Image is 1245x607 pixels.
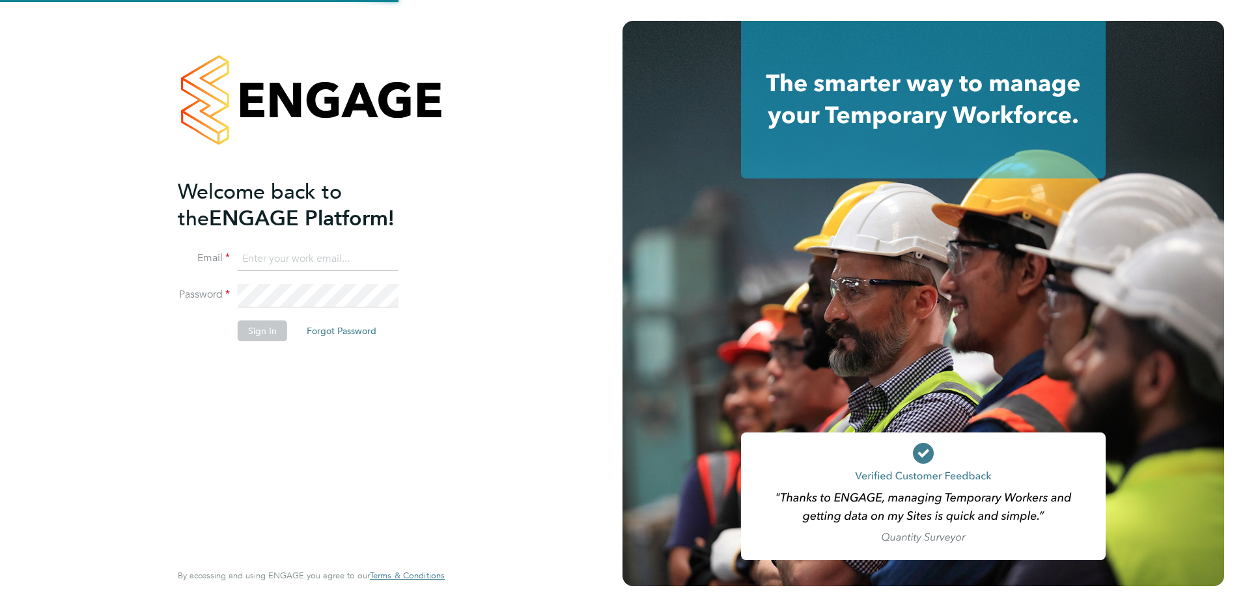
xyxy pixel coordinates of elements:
span: Terms & Conditions [370,570,445,581]
span: Welcome back to the [178,179,342,231]
input: Enter your work email... [238,247,399,271]
label: Email [178,251,230,265]
label: Password [178,288,230,302]
button: Forgot Password [296,320,387,341]
h2: ENGAGE Platform! [178,178,432,232]
button: Sign In [238,320,287,341]
a: Terms & Conditions [370,571,445,581]
span: By accessing and using ENGAGE you agree to our [178,570,445,581]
